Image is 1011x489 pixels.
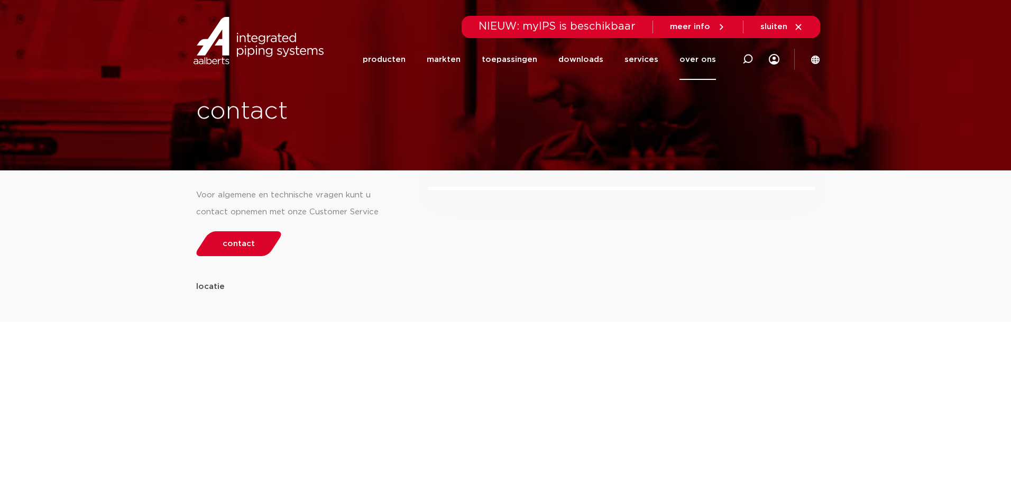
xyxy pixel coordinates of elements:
span: sluiten [760,23,787,31]
a: markten [427,39,461,80]
a: over ons [679,39,716,80]
span: contact [223,240,255,248]
a: downloads [558,39,603,80]
nav: Menu [363,39,716,80]
a: services [624,39,658,80]
a: toepassingen [482,39,537,80]
span: NIEUW: myIPS is beschikbaar [479,21,636,32]
div: Voor algemene en technische vragen kunt u contact opnemen met onze Customer Service [196,187,396,221]
h1: contact [196,95,544,129]
div: my IPS [769,48,779,71]
a: meer info [670,22,726,32]
strong: locatie [196,283,225,291]
a: producten [363,39,406,80]
a: sluiten [760,22,803,32]
span: meer info [670,23,710,31]
a: contact [194,231,284,256]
